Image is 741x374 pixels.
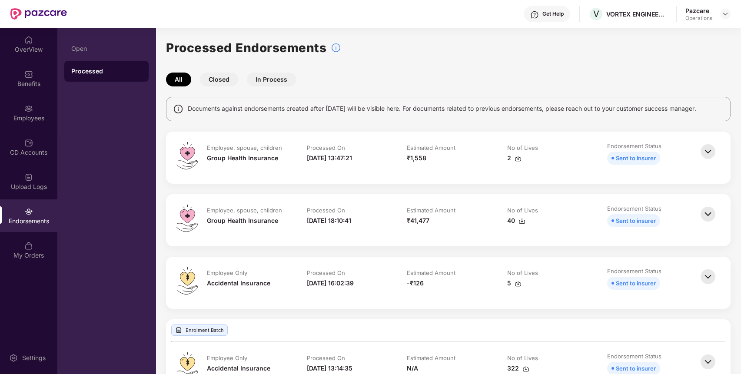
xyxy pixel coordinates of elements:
[20,354,48,362] div: Settings
[9,354,18,362] img: svg+xml;base64,PHN2ZyBpZD0iU2V0dGluZy0yMHgyMCIgeG1sbnM9Imh0dHA6Ly93d3cudzMub3JnLzIwMDAvc3ZnIiB3aW...
[698,142,718,161] img: svg+xml;base64,PHN2ZyBpZD0iQmFjay0zMngzMiIgeG1sbnM9Imh0dHA6Ly93d3cudzMub3JnLzIwMDAvc3ZnIiB3aWR0aD...
[507,354,538,362] div: No of Lives
[24,70,33,79] img: svg+xml;base64,PHN2ZyBpZD0iQmVuZWZpdHMiIHhtbG5zPSJodHRwOi8vd3d3LnczLm9yZy8yMDAwL3N2ZyIgd2lkdGg9Ij...
[507,269,538,277] div: No of Lives
[307,144,345,152] div: Processed On
[24,207,33,216] img: svg+xml;base64,PHN2ZyBpZD0iRW5kb3JzZW1lbnRzIiB4bWxucz0iaHR0cDovL3d3dy53My5vcmcvMjAwMC9zdmciIHdpZH...
[176,205,198,232] img: svg+xml;base64,PHN2ZyB4bWxucz0iaHR0cDovL3d3dy53My5vcmcvMjAwMC9zdmciIHdpZHRoPSI0OS4zMiIgaGVpZ2h0PS...
[166,73,191,86] button: All
[698,352,718,371] img: svg+xml;base64,PHN2ZyBpZD0iQmFjay0zMngzMiIgeG1sbnM9Imh0dHA6Ly93d3cudzMub3JnLzIwMDAvc3ZnIiB3aWR0aD...
[507,144,538,152] div: No of Lives
[616,153,656,163] div: Sent to insurer
[616,364,656,373] div: Sent to insurer
[247,73,296,86] button: In Process
[407,364,418,373] div: N/A
[518,218,525,225] img: svg+xml;base64,PHN2ZyBpZD0iRG93bmxvYWQtMzJ4MzIiIHhtbG5zPSJodHRwOi8vd3d3LnczLm9yZy8yMDAwL3N2ZyIgd2...
[407,278,424,288] div: -₹126
[698,267,718,286] img: svg+xml;base64,PHN2ZyBpZD0iQmFjay0zMngzMiIgeG1sbnM9Imh0dHA6Ly93d3cudzMub3JnLzIwMDAvc3ZnIiB3aWR0aD...
[607,142,661,150] div: Endorsement Status
[24,139,33,147] img: svg+xml;base64,PHN2ZyBpZD0iQ0RfQWNjb3VudHMiIGRhdGEtbmFtZT0iQ0QgQWNjb3VudHMiIHhtbG5zPSJodHRwOi8vd3...
[71,45,142,52] div: Open
[24,104,33,113] img: svg+xml;base64,PHN2ZyBpZD0iRW1wbG95ZWVzIiB4bWxucz0iaHR0cDovL3d3dy53My5vcmcvMjAwMC9zdmciIHdpZHRoPS...
[407,144,455,152] div: Estimated Amount
[507,153,522,163] div: 2
[307,364,352,373] div: [DATE] 13:14:35
[507,278,522,288] div: 5
[176,142,198,169] img: svg+xml;base64,PHN2ZyB4bWxucz0iaHR0cDovL3d3dy53My5vcmcvMjAwMC9zdmciIHdpZHRoPSI0OS4zMiIgaGVpZ2h0PS...
[606,10,667,18] div: VORTEX ENGINEERING(PVT) LTD.
[10,8,67,20] img: New Pazcare Logo
[200,73,238,86] button: Closed
[522,365,529,372] img: svg+xml;base64,PHN2ZyBpZD0iRG93bmxvYWQtMzJ4MzIiIHhtbG5zPSJodHRwOi8vd3d3LnczLm9yZy8yMDAwL3N2ZyIgd2...
[685,7,712,15] div: Pazcare
[507,216,525,225] div: 40
[407,269,455,277] div: Estimated Amount
[175,327,182,334] img: svg+xml;base64,PHN2ZyBpZD0iVXBsb2FkX0xvZ3MiIGRhdGEtbmFtZT0iVXBsb2FkIExvZ3MiIHhtbG5zPSJodHRwOi8vd3...
[24,173,33,182] img: svg+xml;base64,PHN2ZyBpZD0iVXBsb2FkX0xvZ3MiIGRhdGEtbmFtZT0iVXBsb2FkIExvZ3MiIHhtbG5zPSJodHRwOi8vd3...
[685,15,712,22] div: Operations
[307,278,354,288] div: [DATE] 16:02:39
[616,278,656,288] div: Sent to insurer
[207,153,278,163] div: Group Health Insurance
[407,354,455,362] div: Estimated Amount
[207,206,282,214] div: Employee, spouse, children
[71,67,142,76] div: Processed
[166,38,326,57] h1: Processed Endorsements
[507,364,529,373] div: 322
[207,354,247,362] div: Employee Only
[593,9,599,19] span: V
[207,364,270,373] div: Accidental Insurance
[173,104,183,114] img: svg+xml;base64,PHN2ZyBpZD0iSW5mbyIgeG1sbnM9Imh0dHA6Ly93d3cudzMub3JnLzIwMDAvc3ZnIiB3aWR0aD0iMTQiIG...
[171,324,228,336] div: Enrolment Batch
[176,267,198,295] img: svg+xml;base64,PHN2ZyB4bWxucz0iaHR0cDovL3d3dy53My5vcmcvMjAwMC9zdmciIHdpZHRoPSI0OS4zMiIgaGVpZ2h0PS...
[722,10,729,17] img: svg+xml;base64,PHN2ZyBpZD0iRHJvcGRvd24tMzJ4MzIiIHhtbG5zPSJodHRwOi8vd3d3LnczLm9yZy8yMDAwL3N2ZyIgd2...
[307,269,345,277] div: Processed On
[507,206,538,214] div: No of Lives
[515,155,522,162] img: svg+xml;base64,PHN2ZyBpZD0iRG93bmxvYWQtMzJ4MzIiIHhtbG5zPSJodHRwOi8vd3d3LnczLm9yZy8yMDAwL3N2ZyIgd2...
[616,216,656,225] div: Sent to insurer
[607,352,661,360] div: Endorsement Status
[307,206,345,214] div: Processed On
[24,36,33,44] img: svg+xml;base64,PHN2ZyBpZD0iSG9tZSIgeG1sbnM9Imh0dHA6Ly93d3cudzMub3JnLzIwMDAvc3ZnIiB3aWR0aD0iMjAiIG...
[407,216,429,225] div: ₹41,477
[207,144,282,152] div: Employee, spouse, children
[307,153,352,163] div: [DATE] 13:47:21
[607,205,661,212] div: Endorsement Status
[407,206,455,214] div: Estimated Amount
[207,269,247,277] div: Employee Only
[24,242,33,250] img: svg+xml;base64,PHN2ZyBpZD0iTXlfT3JkZXJzIiBkYXRhLW5hbWU9Ik15IE9yZGVycyIgeG1sbnM9Imh0dHA6Ly93d3cudz...
[307,354,345,362] div: Processed On
[207,278,270,288] div: Accidental Insurance
[331,43,341,53] img: svg+xml;base64,PHN2ZyBpZD0iSW5mb18tXzMyeDMyIiBkYXRhLW5hbWU9IkluZm8gLSAzMngzMiIgeG1sbnM9Imh0dHA6Ly...
[607,267,661,275] div: Endorsement Status
[515,280,522,287] img: svg+xml;base64,PHN2ZyBpZD0iRG93bmxvYWQtMzJ4MzIiIHhtbG5zPSJodHRwOi8vd3d3LnczLm9yZy8yMDAwL3N2ZyIgd2...
[698,205,718,224] img: svg+xml;base64,PHN2ZyBpZD0iQmFjay0zMngzMiIgeG1sbnM9Imh0dHA6Ly93d3cudzMub3JnLzIwMDAvc3ZnIiB3aWR0aD...
[188,104,696,113] span: Documents against endorsements created after [DATE] will be visible here. For documents related t...
[207,216,278,225] div: Group Health Insurance
[307,216,351,225] div: [DATE] 18:10:41
[530,10,539,19] img: svg+xml;base64,PHN2ZyBpZD0iSGVscC0zMngzMiIgeG1sbnM9Imh0dHA6Ly93d3cudzMub3JnLzIwMDAvc3ZnIiB3aWR0aD...
[407,153,426,163] div: ₹1,558
[542,10,564,17] div: Get Help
